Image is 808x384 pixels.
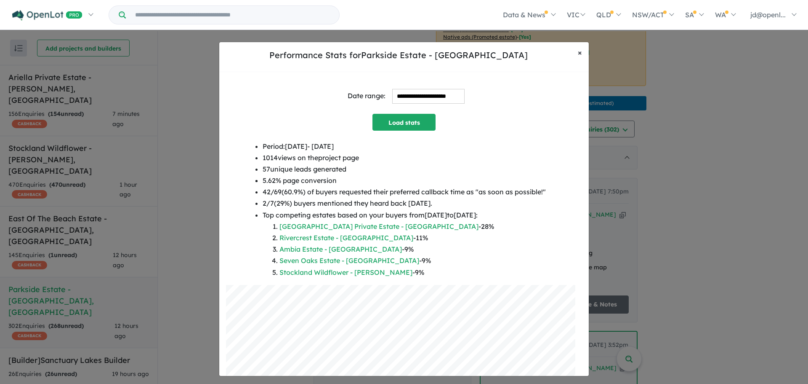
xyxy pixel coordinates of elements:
a: Seven Oaks Estate - [GEOGRAPHIC_DATA] [279,256,419,265]
li: 57 unique leads generated [263,164,546,175]
li: - 9 % [279,267,546,278]
h5: Performance Stats for Parkside Estate - [GEOGRAPHIC_DATA] [226,49,571,62]
li: - 9 % [279,255,546,266]
div: Date range: [348,90,385,102]
a: Ambia Estate - [GEOGRAPHIC_DATA] [279,245,402,253]
li: - 11 % [279,232,546,244]
li: 1014 views on the project page [263,152,546,164]
a: Rivercrest Estate - [GEOGRAPHIC_DATA] [279,234,413,242]
span: × [578,48,582,57]
li: - 9 % [279,244,546,255]
button: Load stats [372,114,436,131]
li: 2 / 7 ( 29 %) buyers mentioned they heard back [DATE]. [263,198,546,209]
li: 42 / 69 ( 60.9 %) of buyers requested their preferred callback time as " as soon as possible! " [263,186,546,198]
span: jd@openl... [750,11,786,19]
a: [GEOGRAPHIC_DATA] Private Estate - [GEOGRAPHIC_DATA] [279,222,478,231]
li: - 28 % [279,221,546,232]
a: Stockland Wildflower - [PERSON_NAME] [279,268,412,277]
li: Top competing estates based on your buyers from [DATE] to [DATE] : [263,209,546,278]
img: Openlot PRO Logo White [12,10,82,21]
li: Period: [DATE] - [DATE] [263,141,546,152]
li: 5.62 % page conversion [263,175,546,186]
input: Try estate name, suburb, builder or developer [128,6,338,24]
